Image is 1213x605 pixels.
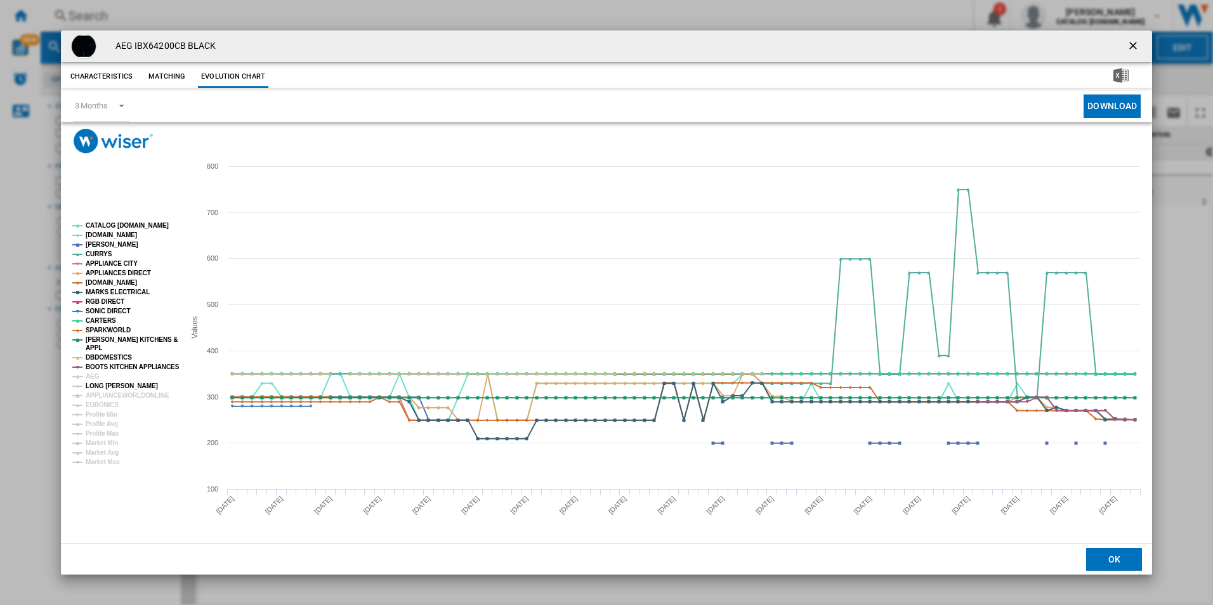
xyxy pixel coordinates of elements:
md-dialog: Product popup [61,30,1153,575]
button: getI18NText('BUTTONS.CLOSE_DIALOG') [1122,34,1147,59]
tspan: Market Avg [86,449,119,456]
tspan: [DATE] [656,495,677,516]
ng-md-icon: getI18NText('BUTTONS.CLOSE_DIALOG') [1127,39,1142,55]
button: Evolution chart [198,65,268,88]
tspan: [DATE] [999,495,1020,516]
tspan: DBDOMESTICS [86,354,132,361]
tspan: CATALOG [DOMAIN_NAME] [86,222,169,229]
tspan: Market Max [86,459,120,465]
tspan: CURRYS [86,250,112,257]
tspan: LONG [PERSON_NAME] [86,382,158,389]
tspan: APPLIANCES DIRECT [86,270,151,276]
img: excel-24x24.png [1113,68,1129,83]
tspan: SONIC DIRECT [86,308,130,315]
tspan: APPLIANCEWORLDONLINE [86,392,169,399]
tspan: AEG [86,373,100,380]
tspan: [DATE] [803,495,824,516]
tspan: [DATE] [459,495,480,516]
tspan: EURONICS [86,401,119,408]
button: Characteristics [67,65,136,88]
tspan: 700 [207,209,218,216]
div: 3 Months [75,101,108,110]
tspan: MARKS ELECTRICAL [86,289,150,296]
h4: AEG IBX64200CB BLACK [109,40,216,53]
tspan: [DATE] [312,495,333,516]
tspan: Profile Avg [86,420,118,427]
tspan: CARTERS [86,317,116,324]
button: Download [1084,94,1141,118]
tspan: [DATE] [705,495,726,516]
tspan: [DATE] [214,495,235,516]
img: 12ppuntitled.png [71,34,96,59]
tspan: Values [190,316,199,339]
tspan: [DATE] [901,495,922,516]
tspan: [DOMAIN_NAME] [86,279,137,286]
tspan: RGB DIRECT [86,298,124,305]
tspan: 500 [207,301,218,308]
tspan: [DATE] [410,495,431,516]
tspan: [DATE] [950,495,971,516]
tspan: [DATE] [263,495,284,516]
tspan: [DATE] [509,495,530,516]
tspan: APPL [86,344,102,351]
tspan: [DATE] [1048,495,1069,516]
tspan: 400 [207,347,218,355]
tspan: Profile Min [86,411,117,418]
tspan: [DATE] [1097,495,1118,516]
tspan: SPARKWORLD [86,327,131,334]
tspan: Profile Max [86,430,119,437]
tspan: 800 [207,162,218,170]
tspan: [DOMAIN_NAME] [86,231,137,238]
tspan: [DATE] [558,495,579,516]
tspan: [PERSON_NAME] KITCHENS & [86,336,178,343]
button: Matching [139,65,195,88]
tspan: [PERSON_NAME] [86,241,138,248]
button: Download in Excel [1093,65,1149,88]
tspan: BOOTS KITCHEN APPLIANCES [86,363,180,370]
tspan: 100 [207,485,218,493]
tspan: APPLIANCE CITY [86,260,138,267]
tspan: Market Min [86,439,118,446]
tspan: [DATE] [362,495,383,516]
tspan: [DATE] [606,495,627,516]
tspan: [DATE] [754,495,775,516]
button: OK [1086,548,1142,571]
tspan: 200 [207,439,218,446]
tspan: [DATE] [852,495,873,516]
tspan: 600 [207,254,218,262]
tspan: 300 [207,393,218,401]
img: logo_wiser_300x94.png [74,129,153,153]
